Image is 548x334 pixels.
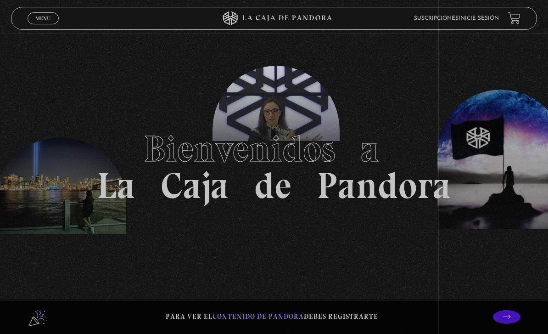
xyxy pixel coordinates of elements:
[166,311,378,323] p: Para ver el debes registrarte
[144,127,404,171] span: Bienvenidos a
[97,130,451,204] h1: La Caja de Pandora
[459,16,499,21] a: Inicie sesión
[212,312,304,321] span: contenido de Pandora
[508,12,520,24] a: View your shopping cart
[32,23,54,29] span: Cerrar
[414,16,459,21] a: Suscripciones
[35,16,50,21] span: Menu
